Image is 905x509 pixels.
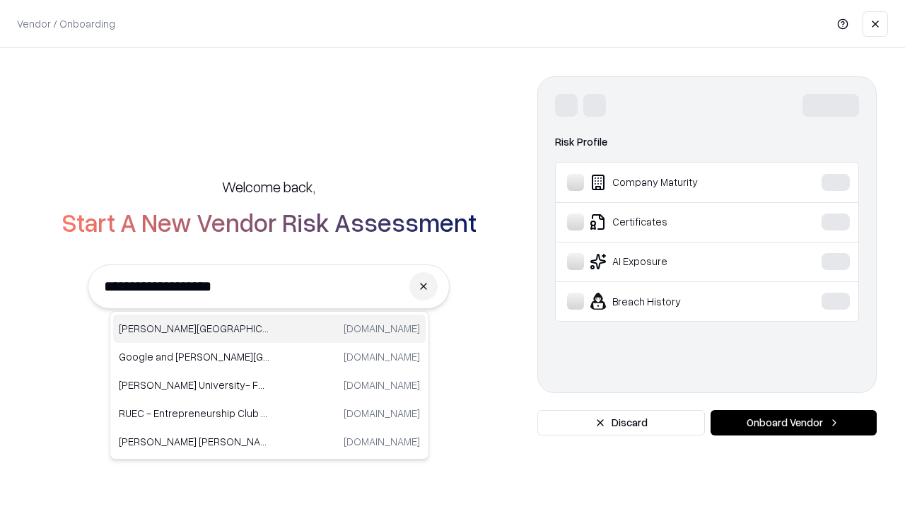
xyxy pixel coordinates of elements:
[567,293,778,310] div: Breach History
[711,410,877,435] button: Onboard Vendor
[222,177,315,197] h5: Welcome back,
[344,378,420,392] p: [DOMAIN_NAME]
[555,134,859,151] div: Risk Profile
[344,321,420,336] p: [DOMAIN_NAME]
[119,434,269,449] p: [PERSON_NAME] [PERSON_NAME] & [PERSON_NAME] LLP
[119,406,269,421] p: RUEC - Entrepreneurship Club [PERSON_NAME][GEOGRAPHIC_DATA]
[119,378,269,392] p: [PERSON_NAME] University- FORE Executive Education
[110,311,429,460] div: Suggestions
[17,16,115,31] p: Vendor / Onboarding
[62,208,477,236] h2: Start A New Vendor Risk Assessment
[119,321,269,336] p: [PERSON_NAME][GEOGRAPHIC_DATA]
[119,349,269,364] p: Google and [PERSON_NAME][GEOGRAPHIC_DATA]
[567,174,778,191] div: Company Maturity
[344,349,420,364] p: [DOMAIN_NAME]
[567,213,778,230] div: Certificates
[344,406,420,421] p: [DOMAIN_NAME]
[537,410,705,435] button: Discard
[567,253,778,270] div: AI Exposure
[344,434,420,449] p: [DOMAIN_NAME]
